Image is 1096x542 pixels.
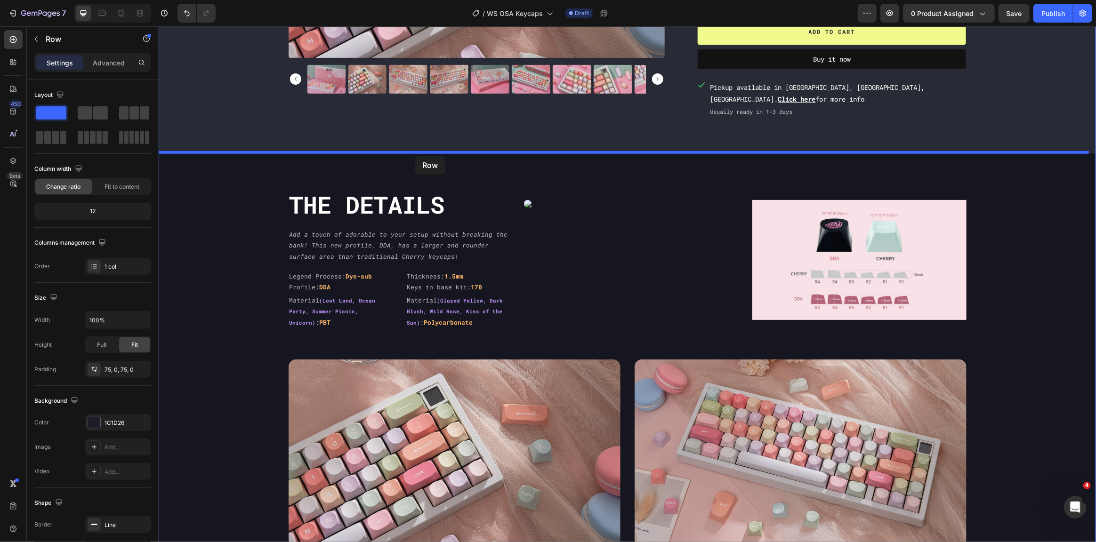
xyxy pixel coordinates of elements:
span: Fit to content [105,183,139,191]
div: Columns management [34,237,108,249]
div: Undo/Redo [177,4,216,23]
div: Size [34,292,59,304]
button: 7 [4,4,70,23]
div: Color [34,418,49,427]
span: Draft [575,9,589,17]
span: / [483,8,485,18]
div: 450 [9,100,23,108]
div: Border [34,520,53,529]
button: 0 product assigned [903,4,995,23]
div: 1C1D26 [105,419,149,427]
p: 7 [62,8,66,19]
iframe: Intercom live chat [1064,496,1087,518]
div: 1 col [105,263,149,271]
span: 0 product assigned [911,8,974,18]
div: Layout [34,89,66,102]
iframe: Design area [159,26,1096,542]
span: Full [97,341,106,349]
p: Row [46,33,126,45]
div: Background [34,395,80,407]
div: Line [105,521,149,529]
div: 75, 0, 75, 0 [105,366,149,374]
div: Padding [34,365,56,374]
div: Add... [105,468,149,476]
button: Publish [1033,4,1073,23]
button: Save [999,4,1030,23]
input: Auto [86,311,151,328]
div: Width [34,316,50,324]
div: Publish [1041,8,1065,18]
div: Video [34,467,49,476]
span: Change ratio [47,183,81,191]
p: Advanced [93,58,125,68]
span: Save [1007,9,1022,17]
p: Settings [47,58,73,68]
div: Add... [105,443,149,452]
div: Image [34,443,51,451]
span: 4 [1083,482,1091,489]
span: Fit [131,341,138,349]
div: Order [34,262,50,271]
div: 12 [36,205,149,218]
div: Beta [7,172,23,180]
div: Column width [34,163,84,175]
div: Height [34,341,52,349]
div: Shape [34,497,64,510]
span: WS OSA Keycaps [487,8,543,18]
